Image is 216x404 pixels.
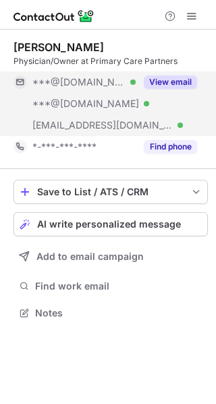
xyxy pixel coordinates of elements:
div: [PERSON_NAME] [13,40,104,54]
span: AI write personalized message [37,219,181,230]
span: ***@[DOMAIN_NAME] [32,76,126,88]
button: AI write personalized message [13,212,208,236]
button: Notes [13,304,208,323]
span: Add to email campaign [36,251,144,262]
div: Physician/Owner at Primary Care Partners [13,55,208,67]
span: [EMAIL_ADDRESS][DOMAIN_NAME] [32,119,173,131]
button: Find work email [13,277,208,296]
img: ContactOut v5.3.10 [13,8,94,24]
button: Reveal Button [144,75,197,89]
div: Save to List / ATS / CRM [37,187,184,197]
span: Find work email [35,280,202,292]
button: Reveal Button [144,140,197,154]
span: Notes [35,307,202,319]
span: ***@[DOMAIN_NAME] [32,98,139,110]
button: save-profile-one-click [13,180,208,204]
button: Add to email campaign [13,244,208,269]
